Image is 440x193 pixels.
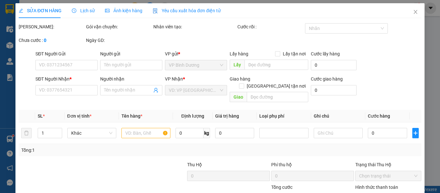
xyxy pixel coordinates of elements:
span: Giao hàng [230,76,250,82]
div: Ngày GD: [86,37,152,44]
label: Hình thức thanh toán [355,185,398,190]
span: Lấy hàng [230,51,248,56]
div: Người nhận [100,75,162,82]
span: SỬA ĐƠN HÀNG [19,8,62,13]
input: Cước giao hàng [311,85,357,95]
span: edit [19,8,23,13]
span: Chọn trạng thái [359,171,417,181]
span: Định lượng [181,113,204,119]
span: [GEOGRAPHIC_DATA] tận nơi [244,82,308,90]
div: [PERSON_NAME]: [19,23,85,30]
span: plus [412,130,418,136]
span: picture [105,8,110,13]
div: Cước rồi : [237,23,303,30]
div: Trạng thái Thu Hộ [355,161,421,168]
span: Giao [230,92,247,102]
div: Nhân viên tạo: [153,23,236,30]
input: Dọc đường [247,92,308,102]
span: clock-circle [72,8,76,13]
input: Dọc đường [244,60,308,70]
div: VP gửi [165,50,227,57]
div: Phí thu hộ [271,161,354,171]
span: close [413,9,418,14]
span: Tổng cước [271,185,292,190]
span: VP Bình Dương [169,60,223,70]
button: Close [407,3,425,21]
div: SĐT Người Gửi [35,50,98,57]
span: user-add [153,88,158,93]
span: SL [38,113,43,119]
th: Ghi chú [311,110,365,122]
div: Gói vận chuyển: [86,23,152,30]
b: 0 [44,38,46,43]
span: Cước hàng [368,113,390,119]
input: Ghi Chú [313,128,362,138]
span: Lấy tận nơi [280,50,308,57]
div: Người gửi [100,50,162,57]
img: icon [153,8,158,14]
span: Thu Hộ [187,162,202,167]
span: Ảnh kiện hàng [105,8,142,13]
button: delete [21,128,32,138]
span: Tên hàng [121,113,142,119]
span: Lịch sử [72,8,95,13]
span: kg [203,128,210,138]
span: Khác [71,128,112,138]
input: VD: Bàn, Ghế [121,128,170,138]
span: VP Nhận [165,76,183,82]
span: Yêu cầu xuất hóa đơn điện tử [153,8,221,13]
div: Chưa cước : [19,37,85,44]
span: Giá trị hàng [215,113,239,119]
button: plus [412,128,419,138]
label: Cước giao hàng [311,76,342,82]
div: SĐT Người Nhận [35,75,98,82]
input: Cước lấy hàng [311,60,357,70]
div: Tổng: 1 [21,147,170,154]
span: Đơn vị tính [67,113,91,119]
label: Cước lấy hàng [311,51,340,56]
span: Lấy [230,60,244,70]
th: Loại phụ phí [257,110,311,122]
